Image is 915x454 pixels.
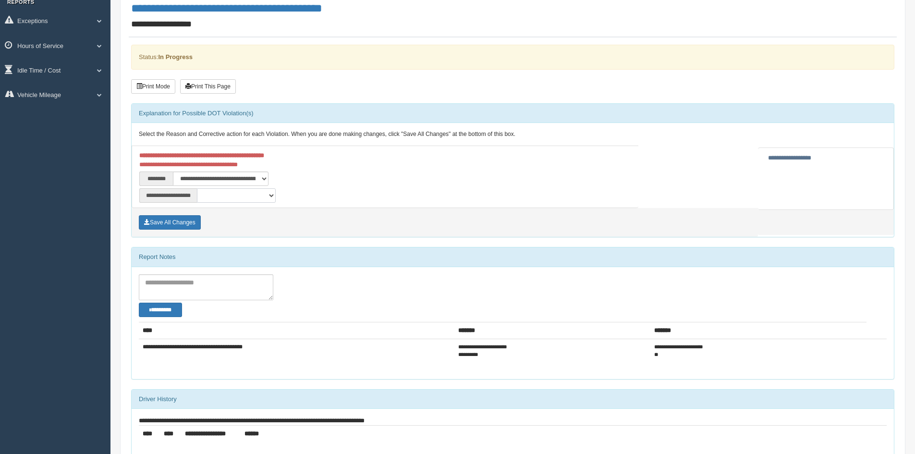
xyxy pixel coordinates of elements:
button: Change Filter Options [139,303,182,317]
div: Select the Reason and Corrective action for each Violation. When you are done making changes, cli... [132,123,894,146]
button: Print Mode [131,79,175,94]
div: Status: [131,45,894,69]
button: Save [139,215,201,230]
div: Explanation for Possible DOT Violation(s) [132,104,894,123]
div: Driver History [132,390,894,409]
button: Print This Page [180,79,236,94]
div: Report Notes [132,247,894,267]
strong: In Progress [158,53,193,61]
